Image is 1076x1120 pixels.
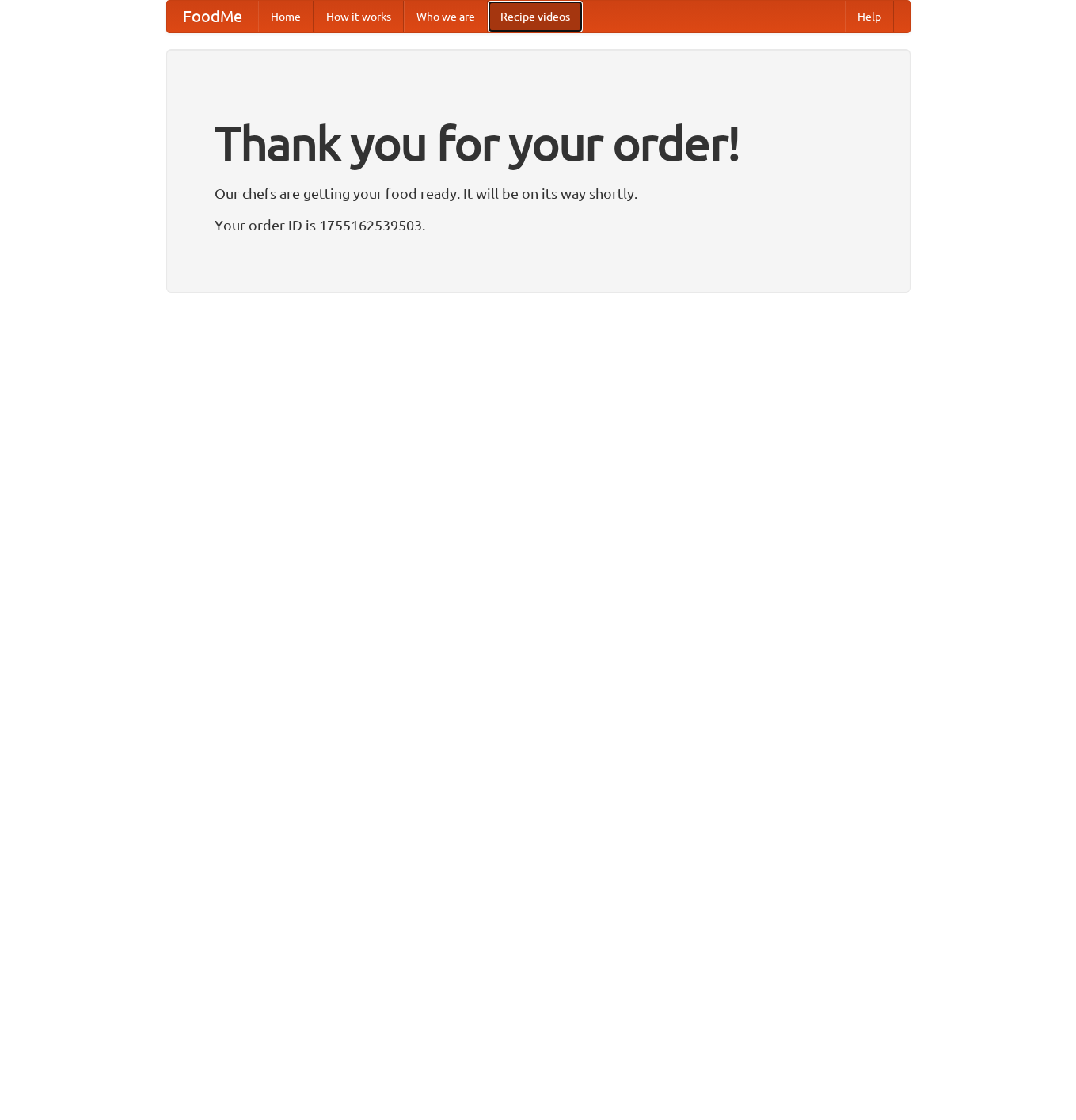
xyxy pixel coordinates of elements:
[845,1,894,32] a: Help
[215,181,862,205] p: Our chefs are getting your food ready. It will be on its way shortly.
[167,1,258,32] a: FoodMe
[488,1,583,32] a: Recipe videos
[404,1,488,32] a: Who we are
[215,213,862,237] p: Your order ID is 1755162539503.
[314,1,404,32] a: How it works
[258,1,314,32] a: Home
[215,105,862,181] h1: Thank you for your order!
